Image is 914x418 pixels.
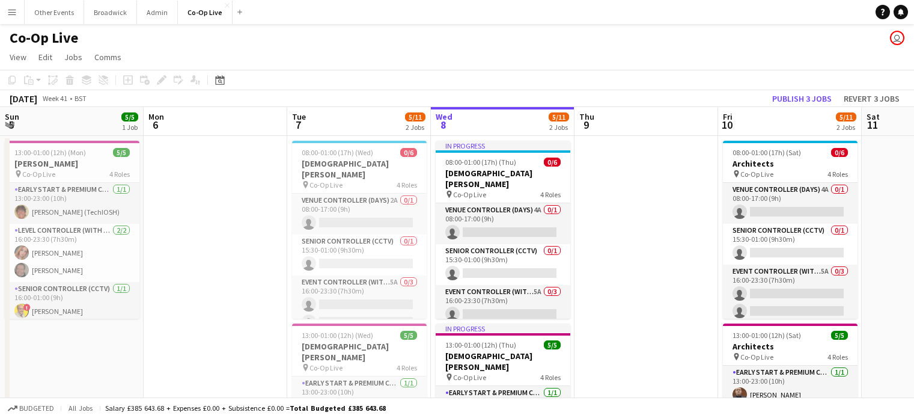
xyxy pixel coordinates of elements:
[40,94,70,103] span: Week 41
[827,352,848,361] span: 4 Roles
[544,340,561,349] span: 5/5
[148,111,164,122] span: Mon
[302,148,373,157] span: 08:00-01:00 (17h) (Wed)
[10,93,37,105] div: [DATE]
[406,123,425,132] div: 2 Jobs
[436,203,570,244] app-card-role: Venue Controller (Days)4A0/108:00-17:00 (9h)
[105,404,386,413] div: Salary £385 643.68 + Expenses £0.00 + Subsistence £0.00 =
[453,190,486,199] span: Co-Op Live
[740,170,773,179] span: Co-Op Live
[733,148,801,157] span: 08:00-01:00 (17h) (Sat)
[540,190,561,199] span: 4 Roles
[5,111,19,122] span: Sun
[84,1,137,24] button: Broadwick
[723,111,733,122] span: Fri
[34,49,57,65] a: Edit
[436,351,570,372] h3: [DEMOGRAPHIC_DATA][PERSON_NAME]
[540,373,561,382] span: 4 Roles
[544,158,561,167] span: 0/6
[66,404,95,413] span: All jobs
[436,324,570,333] div: In progress
[290,118,306,132] span: 7
[64,52,82,63] span: Jobs
[549,123,568,132] div: 2 Jobs
[292,341,427,363] h3: [DEMOGRAPHIC_DATA][PERSON_NAME]
[400,148,417,157] span: 0/6
[436,285,570,361] app-card-role: Event Controller (with CCTV)5A0/316:00-23:30 (7h30m)
[767,91,836,106] button: Publish 3 jobs
[25,1,84,24] button: Other Events
[723,141,858,319] app-job-card: 08:00-01:00 (17h) (Sat)0/6Architects Co-Op Live4 RolesVenue Controller (Days)4A0/108:00-17:00 (9h...
[445,340,516,349] span: 13:00-01:00 (12h) (Thu)
[292,158,427,180] h3: [DEMOGRAPHIC_DATA][PERSON_NAME]
[5,282,139,323] app-card-role: Senior Controller (CCTV)1/116:00-01:00 (9h)![PERSON_NAME]
[292,194,427,235] app-card-role: Venue Controller (Days)2A0/108:00-17:00 (9h)
[397,363,417,372] span: 4 Roles
[122,123,138,132] div: 1 Job
[19,404,54,413] span: Budgeted
[831,331,848,340] span: 5/5
[121,112,138,121] span: 5/5
[865,118,880,132] span: 11
[5,141,139,319] app-job-card: 13:00-01:00 (12h) (Mon)5/5[PERSON_NAME] Co-Op Live4 RolesEarly Start & Premium Controller (with C...
[723,265,858,340] app-card-role: Event Controller (with CCTV)5A0/316:00-23:30 (7h30m)
[38,52,52,63] span: Edit
[453,373,486,382] span: Co-Op Live
[59,49,87,65] a: Jobs
[405,112,425,121] span: 5/11
[292,235,427,275] app-card-role: Senior Controller (CCTV)0/115:30-01:00 (9h30m)
[827,170,848,179] span: 4 Roles
[723,224,858,265] app-card-role: Senior Controller (CCTV)0/115:30-01:00 (9h30m)
[22,170,55,179] span: Co-Op Live
[5,224,139,282] app-card-role: Level Controller (with CCTV)2/216:00-23:30 (7h30m)[PERSON_NAME][PERSON_NAME]
[10,29,78,47] h1: Co-Op Live
[3,118,19,132] span: 5
[10,52,26,63] span: View
[178,1,233,24] button: Co-Op Live
[137,1,178,24] button: Admin
[740,352,773,361] span: Co-Op Live
[397,180,417,189] span: 4 Roles
[302,331,373,340] span: 13:00-01:00 (12h) (Wed)
[5,49,31,65] a: View
[723,183,858,224] app-card-role: Venue Controller (Days)4A0/108:00-17:00 (9h)
[733,331,801,340] span: 13:00-01:00 (12h) (Sat)
[836,112,856,121] span: 5/11
[5,158,139,169] h3: [PERSON_NAME]
[723,366,858,407] app-card-role: Early Start & Premium Controller (with CCTV)1/113:00-23:00 (10h)[PERSON_NAME]
[434,118,452,132] span: 8
[147,118,164,132] span: 6
[436,244,570,285] app-card-role: Senior Controller (CCTV)0/115:30-01:00 (9h30m)
[839,91,904,106] button: Revert 3 jobs
[75,94,87,103] div: BST
[309,180,343,189] span: Co-Op Live
[14,148,86,157] span: 13:00-01:00 (12h) (Mon)
[836,123,856,132] div: 2 Jobs
[436,111,452,122] span: Wed
[292,111,306,122] span: Tue
[292,275,427,351] app-card-role: Event Controller (with CCTV)5A0/316:00-23:30 (7h30m)
[6,402,56,415] button: Budgeted
[309,363,343,372] span: Co-Op Live
[831,148,848,157] span: 0/6
[723,158,858,169] h3: Architects
[549,112,569,121] span: 5/11
[890,31,904,45] app-user-avatar: Ashley Fielding
[436,141,570,319] app-job-card: In progress08:00-01:00 (17h) (Thu)0/6[DEMOGRAPHIC_DATA][PERSON_NAME] Co-Op Live4 RolesVenue Contr...
[23,304,31,311] span: !
[445,158,516,167] span: 08:00-01:00 (17h) (Thu)
[109,170,130,179] span: 4 Roles
[721,118,733,132] span: 10
[400,331,417,340] span: 5/5
[292,377,427,417] app-card-role: Early Start & Premium Controller (with CCTV)1/113:00-23:00 (10h)[PERSON_NAME]
[5,183,139,224] app-card-role: Early Start & Premium Controller (with CCTV)1/113:00-23:00 (10h)[PERSON_NAME] (TechIOSH)
[292,141,427,319] app-job-card: 08:00-01:00 (17h) (Wed)0/6[DEMOGRAPHIC_DATA][PERSON_NAME] Co-Op Live4 RolesVenue Controller (Days...
[113,148,130,157] span: 5/5
[723,341,858,352] h3: Architects
[577,118,594,132] span: 9
[579,111,594,122] span: Thu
